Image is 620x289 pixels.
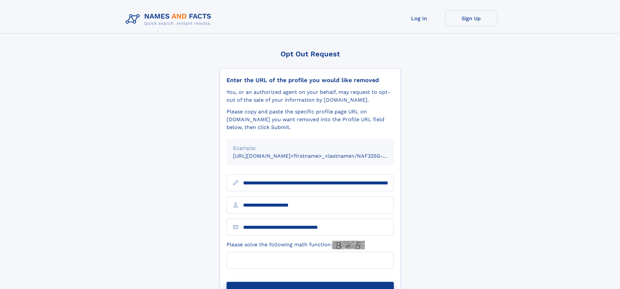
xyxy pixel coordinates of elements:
a: Sign Up [445,10,497,26]
div: Enter the URL of the profile you would like removed [227,77,394,84]
img: Logo Names and Facts [123,10,217,28]
a: Log In [393,10,445,26]
div: Example: [233,144,387,152]
small: [URL][DOMAIN_NAME]<firstname>_<lastname>/NAF325G-xxxxxxxx [233,153,406,159]
label: Please solve the following math function: [227,241,365,249]
div: You, or an authorized agent on your behalf, may request to opt-out of the sale of your informatio... [227,88,394,104]
div: Please copy and paste the specific profile page URL on [DOMAIN_NAME] you want removed into the Pr... [227,108,394,131]
div: Opt Out Request [220,50,401,58]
